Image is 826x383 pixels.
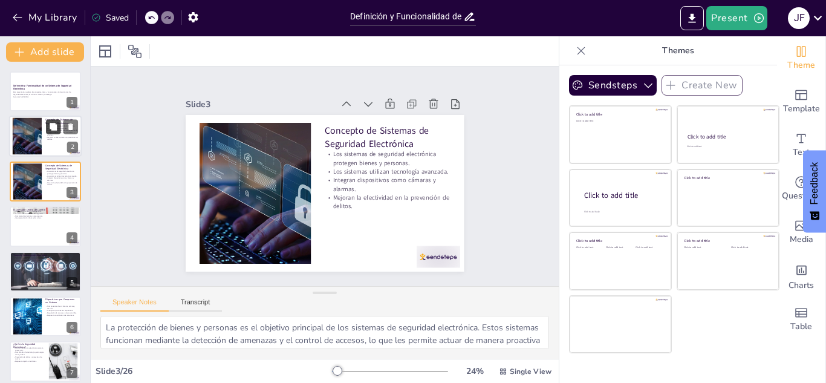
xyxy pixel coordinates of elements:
p: ¿Qué es la Seguridad Electrónica? [13,342,45,349]
p: Esta presentación explora los conceptos, tipos, y componentes de los sistemas de seguridad electr... [13,91,77,96]
span: Position [128,44,142,59]
button: Add slide [6,42,84,62]
div: Click to add text [687,145,767,148]
p: Mejoran la efectividad en la prevención de delitos. [45,137,78,141]
div: 3 [67,187,77,198]
div: J F [788,7,810,29]
div: Click to add body [584,211,660,214]
div: 7 [10,341,81,381]
p: Generated with [URL] [13,96,77,98]
div: Add images, graphics, shapes or video [777,211,825,254]
div: Click to add text [636,246,663,249]
button: Delete Slide [63,210,77,224]
p: El Operador Centro de Control [13,208,77,212]
p: Mejoran la efectividad en la prevención de delitos. [45,182,77,186]
div: Saved [91,12,129,24]
p: Regulación de accesos en áreas sensibles. [45,312,77,314]
p: Componentes clave: cámaras, sensores, alarmas. [45,305,77,309]
p: Funciones específicas de cada sistema. [13,258,77,260]
p: Prevención de delitos y protección de activos. [13,356,45,360]
div: Click to add text [606,246,633,249]
p: Los sistemas utilizan tecnología avanzada. [45,175,77,177]
div: 2 [9,116,82,157]
div: Layout [96,42,115,61]
p: Integran dispositivos como cámaras y alarmas. [45,177,77,182]
p: Los sistemas de seguridad electrónica protegen bienes y personas. [45,125,78,129]
div: Change the overall theme [777,36,825,80]
p: Los sistemas de seguridad electrónica protegen bienes y personas. [45,171,77,175]
span: Table [790,320,812,333]
div: 3 [10,162,81,201]
div: 2 [67,142,78,153]
button: Delete Slide [63,120,78,134]
button: Feedback - Show survey [803,150,826,232]
button: Delete Slide [63,345,77,359]
div: 6 [67,322,77,333]
div: 7 [67,367,77,378]
button: Delete Slide [63,75,77,90]
span: Feedback [809,162,820,205]
p: Interpretación de información crítica. [13,217,77,220]
div: Click to add title [576,238,663,243]
button: Delete Slide [63,255,77,270]
p: Uso de dispositivos electrónicos para la protección. [13,347,45,352]
strong: Definición y Funcionalidad de un Sistema de Seguridad Electrónica [13,84,71,91]
p: Trabajo conjunto de los dispositivos. [45,310,77,312]
button: Duplicate Slide [46,120,60,134]
button: Export to PowerPoint [680,6,704,30]
textarea: La protección de bienes y personas es el objetivo principal de los sistemas de seguridad electrón... [100,316,549,349]
p: Concepto de Sistemas de Seguridad Electrónica [45,164,77,171]
p: Concepto de Sistemas de Seguridad Electrónica [328,125,455,163]
div: 1 [10,71,81,111]
div: Click to add title [584,191,662,201]
div: 24 % [460,365,489,377]
button: Delete Slide [63,165,77,180]
span: Single View [510,367,551,376]
div: 5 [10,252,81,292]
div: Slide 3 [193,84,342,111]
p: Respuesta rápida a incidentes. [13,361,45,363]
button: Duplicate Slide [46,300,60,315]
div: 4 [10,206,81,246]
button: Speaker Notes [100,298,169,312]
p: Combinación de tecnología y estrategias de seguridad. [13,352,45,356]
p: Los sistemas utilizan tecnología avanzada. [45,129,78,132]
div: Click to add text [684,246,722,249]
input: Insert title [350,8,463,25]
button: Duplicate Slide [46,345,60,359]
div: 5 [67,277,77,288]
p: Capacitación constante del operador. [13,211,77,213]
button: Create New [662,75,743,96]
p: Tipos de sistemas: alarmas, CCTV, control de accesos. [13,255,77,258]
p: Integración de múltiples sistemas. [13,262,77,264]
div: Get real-time input from your audience [777,167,825,211]
span: Theme [787,59,815,72]
p: Tipos de Sistemas de Seguridad [13,253,77,257]
div: Click to add title [684,175,770,180]
p: Respuesta coordinada ante amenazas. [45,314,77,316]
button: Transcript [169,298,223,312]
div: Click to add title [688,133,768,140]
p: Integran dispositivos como cámaras y alarmas. [45,132,78,136]
div: Click to add title [684,238,770,243]
div: 6 [10,296,81,336]
button: Duplicate Slide [46,210,60,224]
div: 1 [67,97,77,108]
div: Add a table [777,298,825,341]
div: Click to add text [576,120,663,123]
button: Duplicate Slide [46,165,60,180]
p: Los sistemas de seguridad electrónica protegen bienes y personas. [326,150,452,180]
button: Delete Slide [63,300,77,315]
div: Add charts and graphs [777,254,825,298]
p: Concepto de Sistemas de Seguridad Electrónica [45,119,78,125]
p: Importancia de elegir el sistema adecuado. [13,260,77,263]
p: Dispositivos que Componen un Sistema [45,298,77,304]
div: Add ready made slides [777,80,825,123]
p: Actualización de sistemas de seguridad. [13,213,77,215]
button: Present [706,6,767,30]
div: Slide 3 / 26 [96,365,332,377]
p: Los sistemas utilizan tecnología avanzada. [325,168,450,189]
button: Duplicate Slide [46,255,60,270]
div: Click to add text [576,246,603,249]
button: Sendsteps [569,75,657,96]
